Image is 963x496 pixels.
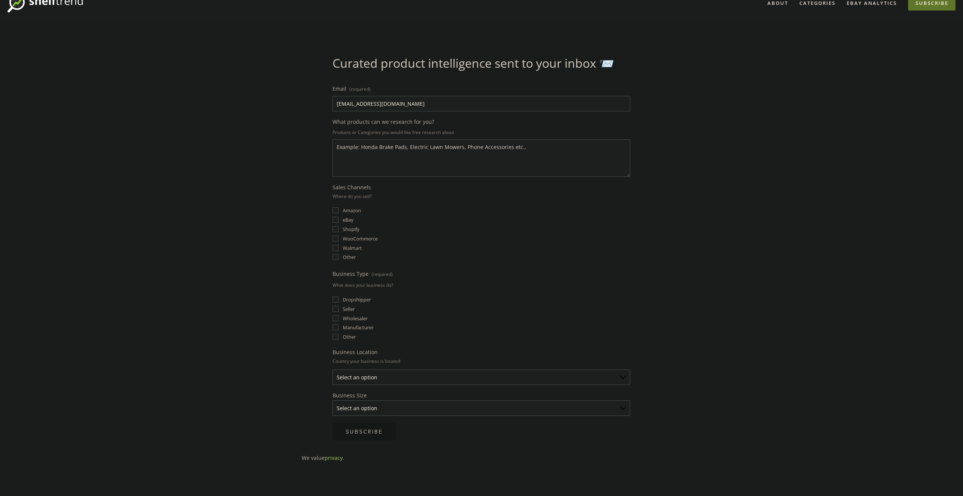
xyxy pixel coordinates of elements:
span: Dropshipper [343,296,371,303]
input: WooCommerce [333,236,339,242]
span: eBay [343,216,354,223]
select: Business Size [333,400,630,416]
span: What products can we research for you? [333,118,434,125]
a: privacy [325,454,343,461]
p: We value . [302,453,661,463]
input: Wholesaler [333,315,339,321]
input: eBay [333,217,339,223]
span: (required) [372,269,393,280]
span: WooCommerce [343,235,378,242]
button: SubscribeSubscribe [333,423,396,440]
input: Amazon [333,207,339,213]
span: Email [333,85,346,92]
span: Walmart [343,245,362,251]
span: Subscribe [346,428,383,435]
input: Other [333,334,339,340]
span: Business Location [333,348,378,356]
p: Where do you sell? [333,191,372,202]
span: Amazon [343,207,361,214]
h1: Curated product intelligence sent to your inbox 📨 [333,56,630,70]
input: Walmart [333,245,339,251]
input: Shopify [333,226,339,232]
span: Shopify [343,226,360,233]
input: Seller [333,306,339,312]
span: (required) [349,84,371,94]
input: Dropshipper [333,297,339,303]
p: What does your business do? [333,280,393,291]
span: Business Type [333,270,369,277]
span: Wholesaler [343,315,368,322]
span: Seller [343,306,355,312]
span: Manufacturer [343,324,374,331]
input: Other [333,254,339,260]
p: Country your business is located [333,356,400,367]
span: Sales Channels [333,184,371,191]
input: Manufacturer [333,324,339,330]
select: Business Location [333,370,630,385]
p: Products or Categories you would like free research about [333,127,630,138]
span: Other [343,254,356,260]
span: Business Size [333,392,367,399]
span: Other [343,333,356,340]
